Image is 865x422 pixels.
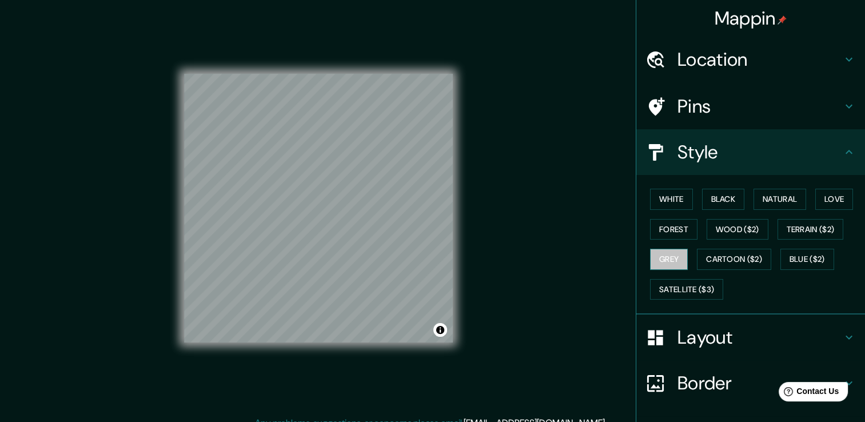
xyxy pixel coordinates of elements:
h4: Layout [677,326,842,349]
div: Location [636,37,865,82]
iframe: Help widget launcher [763,377,852,409]
button: Natural [754,189,806,210]
div: Style [636,129,865,175]
h4: Style [677,141,842,164]
div: Layout [636,314,865,360]
img: pin-icon.png [778,15,787,25]
h4: Border [677,372,842,395]
button: Terrain ($2) [778,219,844,240]
h4: Pins [677,95,842,118]
h4: Mappin [715,7,787,30]
button: Blue ($2) [780,249,834,270]
button: Grey [650,249,688,270]
button: Satellite ($3) [650,279,723,300]
button: Forest [650,219,697,240]
button: Toggle attribution [433,323,447,337]
div: Pins [636,83,865,129]
button: Love [815,189,853,210]
div: Border [636,360,865,406]
button: Black [702,189,745,210]
canvas: Map [184,74,453,343]
button: Wood ($2) [707,219,768,240]
button: Cartoon ($2) [697,249,771,270]
button: White [650,189,693,210]
h4: Location [677,48,842,71]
